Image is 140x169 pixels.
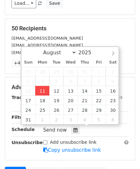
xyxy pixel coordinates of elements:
span: August 18, 2025 [35,96,49,105]
span: Sun [21,60,36,65]
span: July 30, 2025 [63,67,78,76]
h5: 50 Recipients [12,25,128,32]
span: September 4, 2025 [78,115,92,124]
span: July 31, 2025 [78,67,92,76]
strong: Tracking [12,95,33,100]
small: [EMAIL_ADDRESS][DOMAIN_NAME] [12,36,83,41]
span: Thu [78,60,92,65]
span: July 27, 2025 [21,67,36,76]
span: August 5, 2025 [49,76,63,86]
span: August 8, 2025 [92,76,106,86]
span: August 4, 2025 [35,76,49,86]
span: Send now [43,127,67,133]
span: August 6, 2025 [63,76,78,86]
span: September 2, 2025 [49,115,63,124]
span: August 30, 2025 [106,105,120,115]
span: August 14, 2025 [78,86,92,96]
span: August 16, 2025 [106,86,120,96]
span: August 31, 2025 [21,115,36,124]
span: September 3, 2025 [63,115,78,124]
span: August 26, 2025 [49,105,63,115]
a: +47 more [12,59,38,67]
span: Mon [35,60,49,65]
iframe: Chat Widget [108,138,140,169]
span: August 10, 2025 [21,86,36,96]
span: Tue [49,60,63,65]
span: August 15, 2025 [92,86,106,96]
strong: Filters [12,115,28,120]
input: Year [77,50,100,56]
span: August 3, 2025 [21,76,36,86]
span: August 17, 2025 [21,96,36,105]
span: August 24, 2025 [21,105,36,115]
span: August 19, 2025 [49,96,63,105]
span: Wed [63,60,78,65]
span: August 29, 2025 [92,105,106,115]
span: August 1, 2025 [92,67,106,76]
span: August 7, 2025 [78,76,92,86]
span: August 2, 2025 [106,67,120,76]
span: August 11, 2025 [35,86,49,96]
span: August 13, 2025 [63,86,78,96]
span: September 6, 2025 [106,115,120,124]
span: August 12, 2025 [49,86,63,96]
label: Add unsubscribe link [50,139,97,146]
span: September 1, 2025 [35,115,49,124]
span: August 27, 2025 [63,105,78,115]
span: July 28, 2025 [35,67,49,76]
strong: Unsubscribe [12,140,43,145]
span: August 20, 2025 [63,96,78,105]
span: Fri [92,60,106,65]
span: August 22, 2025 [92,96,106,105]
small: [EMAIL_ADDRESS][DOMAIN_NAME] [12,50,83,55]
a: Copy unsubscribe link [43,147,101,153]
span: August 9, 2025 [106,76,120,86]
strong: Schedule [12,127,35,132]
span: September 5, 2025 [92,115,106,124]
span: Sat [106,60,120,65]
span: August 25, 2025 [35,105,49,115]
span: August 28, 2025 [78,105,92,115]
h5: Advanced [12,84,128,91]
span: July 29, 2025 [49,67,63,76]
small: [EMAIL_ADDRESS][DOMAIN_NAME] [12,43,83,48]
span: August 23, 2025 [106,96,120,105]
span: August 21, 2025 [78,96,92,105]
